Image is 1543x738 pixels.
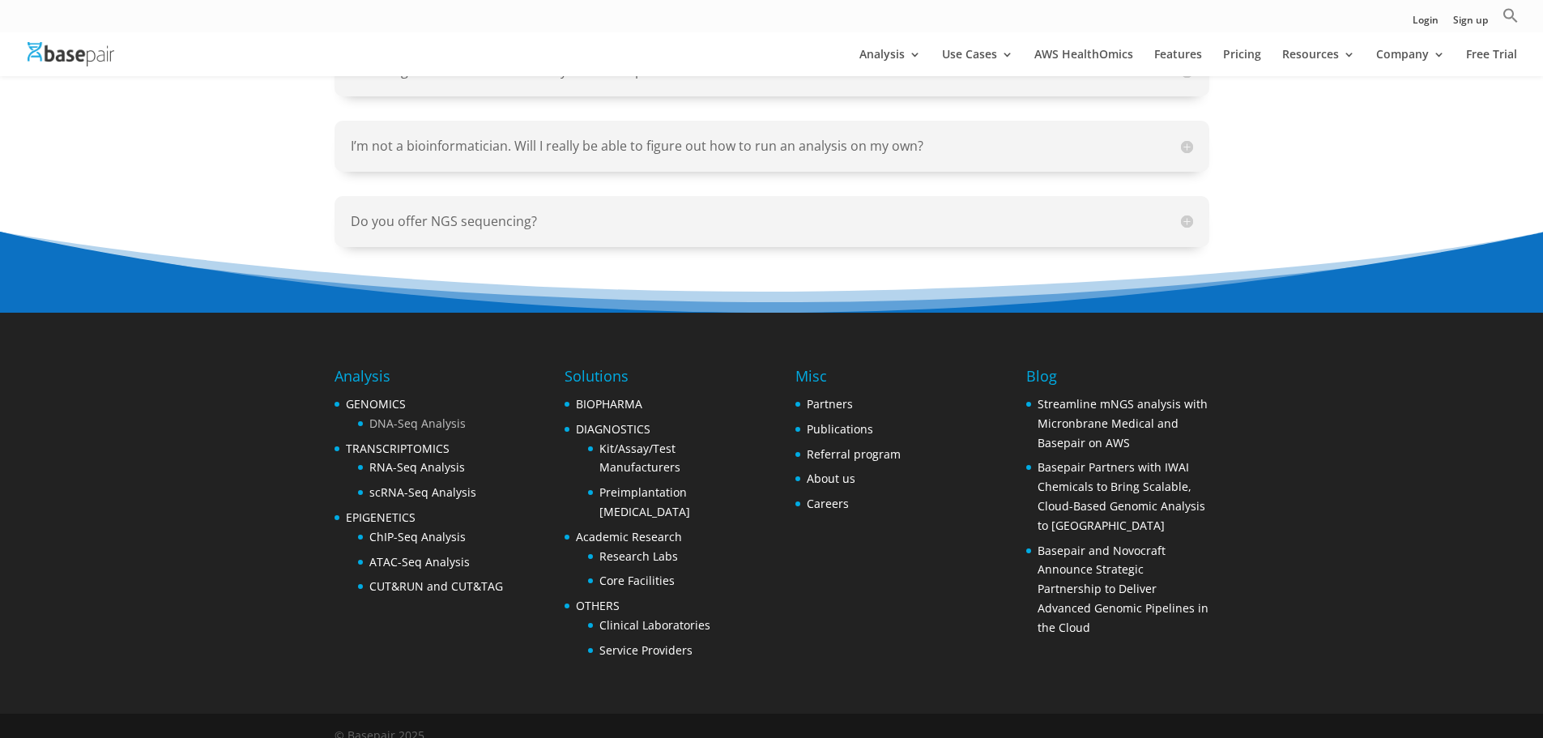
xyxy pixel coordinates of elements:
a: Core Facilities [599,573,675,588]
h5: Do you offer NGS sequencing? [351,212,1193,231]
a: Clinical Laboratories [599,617,710,633]
a: Free Trial [1466,49,1517,76]
a: Basepair Partners with IWAI Chemicals to Bring Scalable, Cloud-Based Genomic Analysis to [GEOGRAP... [1038,459,1205,532]
a: Features [1154,49,1202,76]
a: DIAGNOSTICS [576,421,650,437]
a: Streamline mNGS analysis with Micronbrane Medical and Basepair on AWS [1038,396,1208,450]
a: Use Cases [942,49,1013,76]
a: BIOPHARMA [576,396,642,412]
a: Preimplantation [MEDICAL_DATA] [599,484,690,519]
a: CUT&RUN and CUT&TAG [369,578,503,594]
h5: I’m not a bioinformatician. Will I really be able to figure out how to run an analysis on my own? [351,137,1193,156]
a: Login [1413,15,1439,32]
a: scRNA-Seq Analysis [369,484,476,500]
a: ATAC-Seq Analysis [369,554,470,569]
a: About us [807,471,855,486]
a: Company [1376,49,1445,76]
h4: Misc [795,365,901,395]
a: Academic Research [576,529,682,544]
a: Publications [807,421,873,437]
a: Analysis [859,49,921,76]
a: ChIP-Seq Analysis [369,529,466,544]
a: Careers [807,496,849,511]
a: Service Providers [599,642,693,658]
a: Resources [1282,49,1355,76]
a: EPIGENETICS [346,510,416,525]
a: OTHERS [576,598,620,613]
a: GENOMICS [346,396,406,412]
a: TRANSCRIPTOMICS [346,441,450,456]
a: DNA-Seq Analysis [369,416,466,431]
a: Research Labs [599,548,678,564]
a: Search Icon Link [1503,7,1519,32]
a: Basepair and Novocraft Announce Strategic Partnership to Deliver Advanced Genomic Pipelines in th... [1038,543,1208,635]
img: Basepair [28,42,114,66]
a: Kit/Assay/Test Manufacturers [599,441,680,476]
a: AWS HealthOmics [1034,49,1133,76]
a: Referral program [807,446,901,462]
svg: Search [1503,7,1519,23]
h4: Blog [1026,365,1208,395]
h4: Analysis [335,365,503,395]
a: Sign up [1453,15,1488,32]
a: RNA-Seq Analysis [369,459,465,475]
a: Pricing [1223,49,1261,76]
a: Partners [807,396,853,412]
h4: Solutions [565,365,747,395]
